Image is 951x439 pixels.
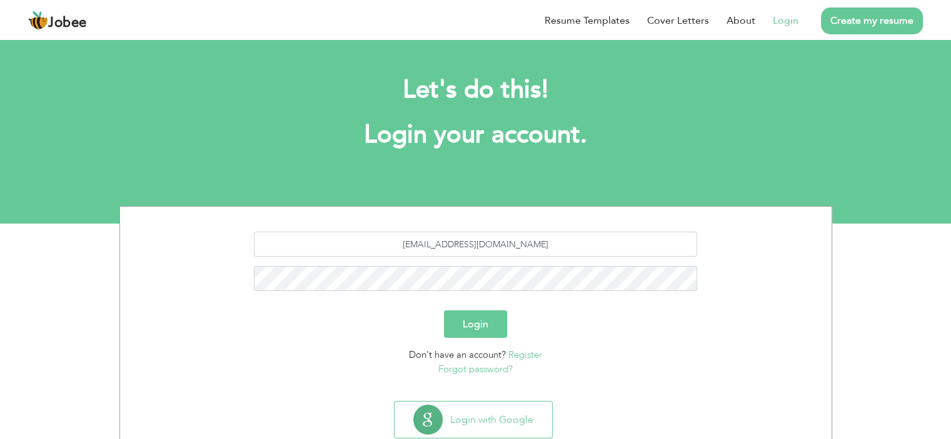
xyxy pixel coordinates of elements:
[48,16,87,30] span: Jobee
[28,11,87,31] a: Jobee
[28,11,48,31] img: jobee.io
[254,232,697,257] input: Email
[647,13,709,28] a: Cover Letters
[395,402,552,438] button: Login with Google
[508,348,542,361] a: Register
[444,310,507,338] button: Login
[138,119,813,151] h1: Login your account.
[545,13,630,28] a: Resume Templates
[773,13,798,28] a: Login
[409,348,506,361] span: Don't have an account?
[821,7,923,34] a: Create my resume
[727,13,755,28] a: About
[438,363,513,375] a: Forgot password?
[138,74,813,106] h2: Let's do this!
